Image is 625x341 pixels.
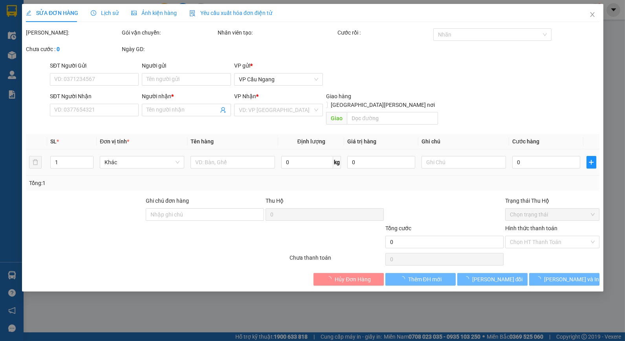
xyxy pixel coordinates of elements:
div: Người gửi [142,61,231,70]
div: Chưa thanh toán [289,253,385,267]
label: Ghi chú đơn hàng [146,198,189,204]
span: user-add [220,107,226,113]
span: [GEOGRAPHIC_DATA][PERSON_NAME] nơi [328,101,438,109]
input: Ghi chú đơn hàng [146,208,264,221]
span: SỬA ĐƠN HÀNG [26,10,78,16]
span: Hủy Đơn Hàng [335,275,371,284]
strong: BIÊN NHẬN GỬI HÀNG [26,4,91,12]
span: Ảnh kiện hàng [131,10,177,16]
span: Tên hàng [191,138,214,145]
button: Hủy Đơn Hàng [313,273,384,286]
span: [PERSON_NAME] đổi [472,275,522,284]
div: Nhân viên tạo: [218,28,336,37]
span: Giá trị hàng [347,138,376,145]
span: VP Nhận [234,93,256,99]
th: Ghi chú [418,134,509,149]
input: Ghi Chú [422,156,506,169]
span: Thu Hộ [266,198,284,204]
button: Close [581,4,603,26]
span: Đơn vị tính [100,138,129,145]
button: plus [587,156,596,169]
div: Cước rồi : [337,28,431,37]
button: Thêm ĐH mới [385,273,455,286]
span: kg [333,156,341,169]
span: Lịch sử [91,10,119,16]
span: Giao hàng [326,93,351,99]
span: Định lượng [297,138,325,145]
button: [PERSON_NAME] đổi [457,273,527,286]
span: Khác [104,156,180,168]
div: Chưa cước : [26,45,120,53]
span: loading [399,276,408,282]
span: Yêu cầu xuất hóa đơn điện tử [189,10,272,16]
span: edit [26,10,31,16]
span: plus [587,159,596,165]
span: [PERSON_NAME] và In [544,275,599,284]
span: VP Cầu Ngang - [16,15,76,23]
span: Chọn trạng thái [510,209,594,220]
span: loading [535,276,544,282]
span: loading [326,276,335,282]
div: [PERSON_NAME]: [26,28,120,37]
label: Hình thức thanh toán [505,225,557,231]
div: Người nhận [142,92,231,101]
span: GIAO: [3,51,52,59]
p: NHẬN: [3,26,115,41]
span: close [589,11,595,18]
button: delete [29,156,42,169]
span: VP Cầu Ngang [239,73,318,85]
span: SL [50,138,57,145]
b: 0 [57,46,60,52]
img: icon [189,10,196,16]
span: picture [131,10,137,16]
span: Thêm ĐH mới [408,275,441,284]
span: clock-circle [91,10,96,16]
span: 0937366380 - [3,42,69,50]
input: Dọc đường [347,112,438,125]
div: Gói vận chuyển: [122,28,216,37]
button: [PERSON_NAME] và In [529,273,599,286]
span: MINH [60,15,76,23]
div: SĐT Người Nhận [50,92,139,101]
span: VP [PERSON_NAME] ([GEOGRAPHIC_DATA]) [3,26,79,41]
span: Tổng cước [385,225,411,231]
span: loading [463,276,472,282]
input: VD: Bàn, Ghế [191,156,275,169]
div: Trạng thái Thu Hộ [505,196,599,205]
span: KO BAO BỂ [20,51,52,59]
p: GỬI: [3,15,115,23]
div: VP gửi [234,61,323,70]
div: SĐT Người Gửi [50,61,139,70]
span: Cước hàng [512,138,539,145]
div: Tổng: 1 [29,179,242,187]
span: Giao [326,112,347,125]
span: A THÀNH [42,42,69,50]
div: Ngày GD: [122,45,216,53]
